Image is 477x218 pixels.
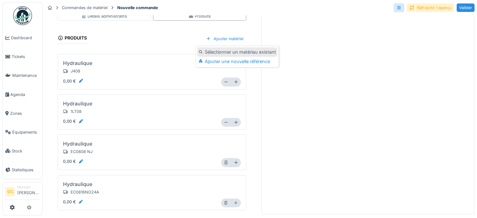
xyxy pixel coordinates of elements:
div: EC0816NO24A [63,189,99,195]
span: Zones [10,110,40,116]
div: Ajouter une nouvelle référence [197,57,277,66]
div: Manager [17,185,40,189]
div: EC0808 NJ [63,149,93,155]
div: Détails administratifs [81,13,127,19]
div: 1LT08 [63,109,82,114]
li: [PERSON_NAME] [17,185,40,198]
div: J408 [63,68,80,74]
div: Commandes de matériel [62,5,108,11]
strong: Nouvelle commande [115,5,161,11]
div: Ajouter matériel [203,34,246,43]
li: GC [5,187,15,196]
div: 0,00 € [63,199,83,205]
div: Hydraulique [63,140,92,147]
span: Maintenance [12,72,40,78]
div: Sélectionner un matériau existant [197,47,277,57]
div: Hydraulique [63,59,92,67]
div: Produits [188,13,211,19]
span: Stock [12,148,40,154]
div: Hydraulique [63,180,92,188]
span: Équipements [12,129,40,135]
div: 0,00 € [63,78,83,84]
div: 0,00 € [63,158,83,164]
div: Hydraulique [63,100,92,107]
span: Tickets [12,54,40,60]
div: Produits [58,33,87,44]
img: Badge_color-CXgf-gQk.svg [13,6,32,25]
span: Statistiques [12,167,40,173]
div: 0,00 € [63,118,83,124]
span: Dashboard [11,35,40,41]
div: Valider [457,3,474,12]
div: Rafraîchir l'aperçu [407,3,454,12]
span: Agenda [10,92,40,98]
